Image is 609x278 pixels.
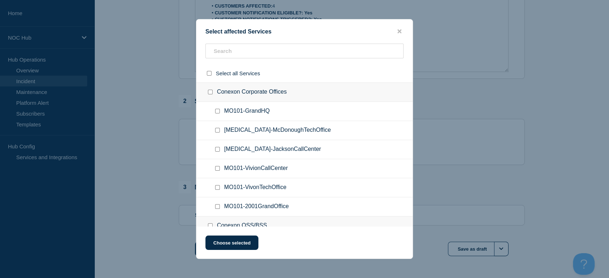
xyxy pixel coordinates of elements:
input: GA101-McDonoughTechOffice checkbox [215,128,220,133]
span: MO101-VivonTechOffice [224,184,286,191]
span: Select all Services [216,70,260,76]
input: MO101-GrandHQ checkbox [215,109,220,113]
span: MO101-2001GrandOffice [224,203,289,210]
div: Select affected Services [196,28,413,35]
input: Conexon Corporate Offices checkbox [208,90,213,94]
span: [MEDICAL_DATA]-JacksonCallCenter [224,146,321,153]
input: GA101-JacksonCallCenter checkbox [215,147,220,152]
span: [MEDICAL_DATA]-McDonoughTechOffice [224,127,331,134]
div: Conexon Corporate Offices [196,82,413,102]
button: close button [395,28,404,35]
span: MO101-VivionCallCenter [224,165,288,172]
input: Conexon OSS/BSS checkbox [208,223,213,228]
span: MO101-GrandHQ [224,108,270,115]
input: Search [205,44,404,58]
input: MO101-VivonTechOffice checkbox [215,185,220,190]
input: MO101-2001GrandOffice checkbox [215,204,220,209]
button: Choose selected [205,236,258,250]
div: Conexon OSS/BSS [196,216,413,236]
input: MO101-VivionCallCenter checkbox [215,166,220,171]
input: select all checkbox [207,71,212,76]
